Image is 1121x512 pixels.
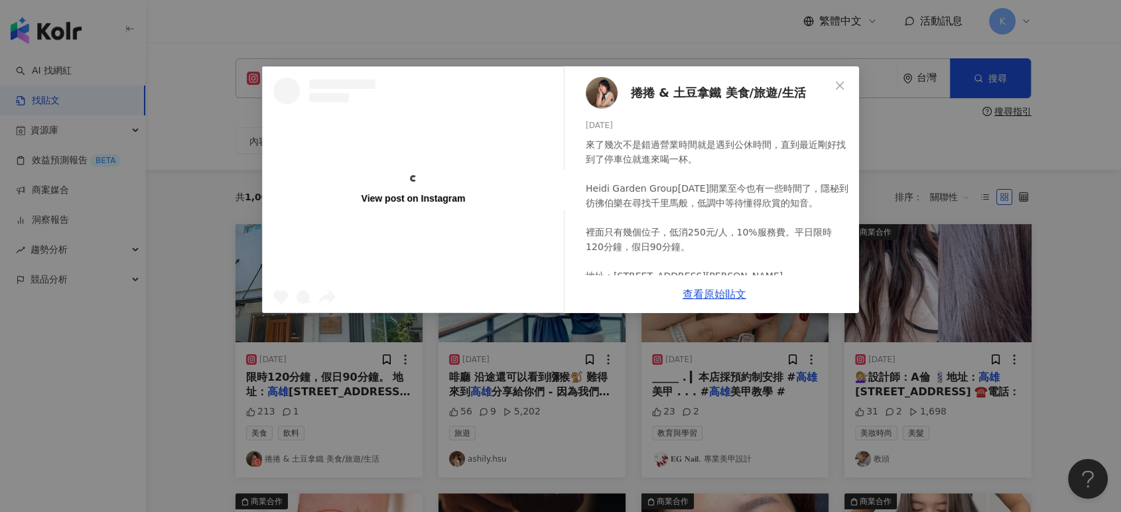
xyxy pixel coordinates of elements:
button: Close [826,72,853,99]
span: close [834,80,845,91]
img: KOL Avatar [586,77,618,109]
div: 來了幾次不是錯過營業時間就是遇到公休時間，直到最近剛好找到了停車位就進來喝一杯。 Heidi Garden Group[DATE]開業至今也有一些時間了，隱秘到彷彿伯樂在尋找千里馬般，低調中等待... [586,137,848,356]
div: [DATE] [586,119,848,132]
a: 查看原始貼文 [683,288,746,300]
a: KOL Avatar捲捲 & 土豆拿鐵 美食/旅遊/生活 [586,77,830,109]
a: View post on Instagram [263,67,564,312]
div: View post on Instagram [362,192,466,204]
span: 捲捲 & 土豆拿鐵 美食/旅遊/生活 [631,84,806,102]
